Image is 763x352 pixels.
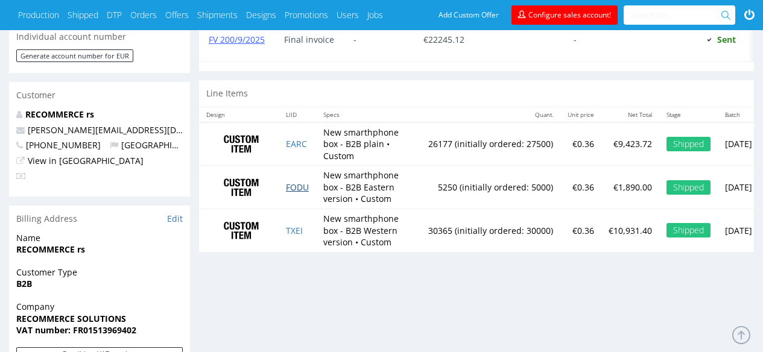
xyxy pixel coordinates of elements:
span: Company [16,301,183,313]
td: New smarthphone box - B2B plain • Custom [316,122,421,166]
th: Net Total [601,107,659,122]
span: - [353,35,404,45]
a: TXEI [286,225,303,236]
button: Generate account number for EUR [16,49,133,62]
a: Add Custom Offer [432,5,505,25]
th: LIID [279,107,316,122]
strong: RECOMMERCE rs [16,244,85,255]
div: Sent [706,35,736,45]
th: Quant. [421,107,560,122]
a: Edit [167,213,183,225]
p: €1,890.00 [609,181,652,193]
a: Production [18,9,59,21]
span: Final invoice [284,35,334,45]
span: € 22245.12 [423,34,464,45]
a: Shipments [197,9,238,21]
a: Orders [130,9,157,21]
a: EARC [286,138,307,149]
a: Jobs [367,9,383,21]
strong: B2B [16,278,32,289]
div: Shipped [666,180,711,195]
td: [DATE] [718,209,759,252]
a: RECOMMERCE rs [25,108,94,120]
div: Billing Address [9,206,190,232]
td: €0.36 [560,166,601,209]
td: 5250 (initially ordered: 5000) [421,166,560,209]
a: Users [337,9,359,21]
span: [PHONE_NUMBER] [16,139,101,151]
div: Customer [9,82,190,108]
th: Stage [659,107,718,122]
a: Designs [246,9,276,21]
span: Configure sales account! [528,10,611,20]
a: DTP [107,9,122,21]
div: Shipped [666,223,711,237]
td: €0.36 [560,209,601,252]
div: Line Items [199,80,754,107]
td: [DATE] [718,122,759,166]
div: Individual account number [9,24,190,50]
p: €10,931.40 [609,225,652,237]
th: Batch [718,107,759,122]
a: FV 200/9/2025 [209,34,265,45]
input: Search for... [631,5,723,25]
a: [PERSON_NAME][EMAIL_ADDRESS][DOMAIN_NAME] [28,124,236,136]
td: [DATE] [718,166,759,209]
td: New smarthphone box - B2B Western version • Custom [316,209,421,252]
span: [GEOGRAPHIC_DATA] [110,139,206,151]
a: Offers [165,9,189,21]
th: Unit price [560,107,601,122]
td: 26177 (initially ordered: 27500) [421,122,560,166]
p: €9,423.72 [609,138,652,150]
img: ico-item-custom-a8f9c3db6a5631ce2f509e228e8b95abde266dc4376634de7b166047de09ff05.png [211,172,271,203]
div: Shipped [666,137,711,151]
img: ico-item-custom-a8f9c3db6a5631ce2f509e228e8b95abde266dc4376634de7b166047de09ff05.png [211,216,271,246]
span: - [574,35,603,45]
th: Design [199,107,279,122]
img: ico-item-custom-a8f9c3db6a5631ce2f509e228e8b95abde266dc4376634de7b166047de09ff05.png [211,129,271,159]
span: Customer Type [16,266,183,278]
a: FODU [286,181,309,193]
a: Promotions [285,9,328,21]
th: Specs [316,107,421,122]
a: Shipped [68,9,98,21]
a: View in [GEOGRAPHIC_DATA] [28,155,144,166]
td: New smarthphone box - B2B Eastern version • Custom [316,166,421,209]
span: Name [16,232,183,244]
strong: RECOMMERCE SOLUTIONS [16,313,126,324]
a: Configure sales account! [511,5,618,25]
td: 30365 (initially ordered: 30000) [421,209,560,252]
strong: VAT number: FR01513969402 [16,324,136,336]
td: €0.36 [560,122,601,166]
